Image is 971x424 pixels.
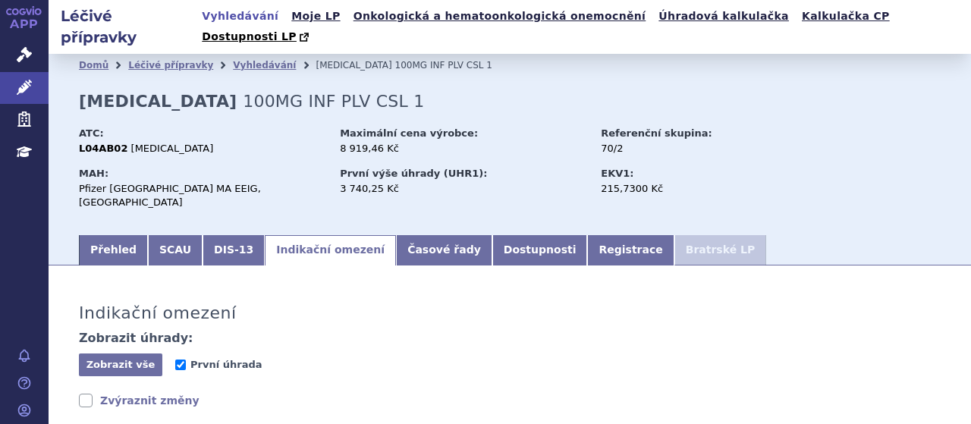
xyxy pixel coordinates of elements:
strong: První výše úhrady (UHR1): [340,168,487,179]
a: Léčivé přípravky [128,60,213,71]
a: Domů [79,60,108,71]
a: Vyhledávání [233,60,296,71]
a: Dostupnosti [492,235,588,265]
span: Dostupnosti LP [202,30,297,42]
a: Časové řady [396,235,492,265]
span: 100MG INF PLV CSL 1 [395,60,492,71]
a: Přehled [79,235,148,265]
div: 3 740,25 Kč [340,182,586,196]
button: Zobrazit vše [79,353,162,376]
strong: ATC: [79,127,104,139]
div: 70/2 [601,142,771,155]
div: 215,7300 Kč [601,182,771,196]
h4: Zobrazit úhrady: [79,331,193,346]
span: [MEDICAL_DATA] [131,143,214,154]
a: Registrace [587,235,674,265]
strong: EKV1: [601,168,633,179]
div: Pfizer [GEOGRAPHIC_DATA] MA EEIG, [GEOGRAPHIC_DATA] [79,182,325,209]
div: 8 919,46 Kč [340,142,586,155]
span: [MEDICAL_DATA] [316,60,391,71]
strong: Referenční skupina: [601,127,712,139]
span: Zobrazit vše [86,359,156,370]
a: Dostupnosti LP [197,27,316,48]
strong: [MEDICAL_DATA] [79,92,237,111]
h2: Léčivé přípravky [49,5,197,48]
a: DIS-13 [203,235,265,265]
a: Úhradová kalkulačka [654,6,793,27]
a: Indikační omezení [265,235,396,265]
span: 100MG INF PLV CSL 1 [243,92,424,111]
strong: Maximální cena výrobce: [340,127,478,139]
a: Vyhledávání [197,6,283,27]
a: Kalkulačka CP [797,6,894,27]
input: První úhrada [175,360,186,370]
a: Moje LP [287,6,344,27]
a: Onkologická a hematoonkologická onemocnění [349,6,651,27]
h3: Indikační omezení [79,303,237,323]
a: SCAU [148,235,203,265]
strong: L04AB02 [79,143,127,154]
span: První úhrada [190,359,262,370]
a: Zvýraznit změny [79,393,200,408]
strong: MAH: [79,168,108,179]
